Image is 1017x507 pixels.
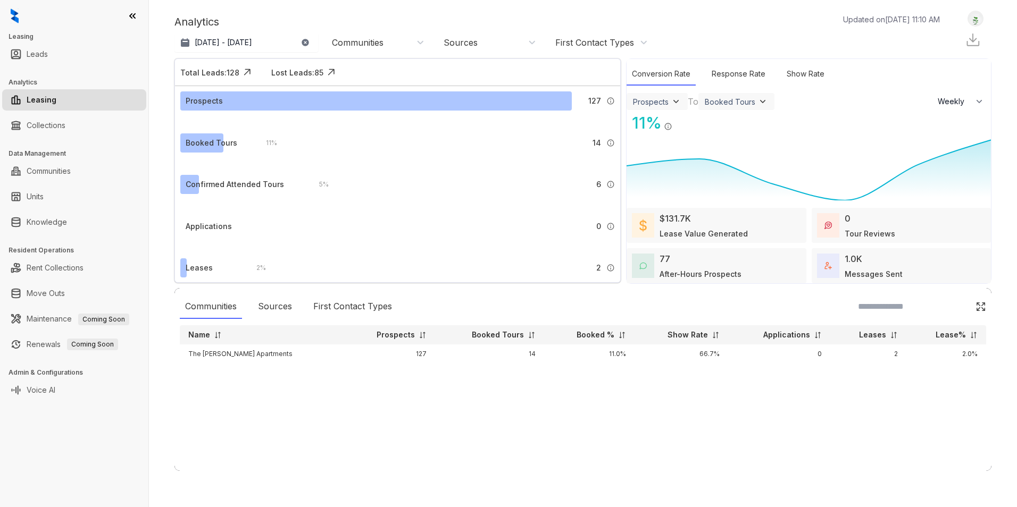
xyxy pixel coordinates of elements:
div: 77 [660,252,670,265]
a: Move Outs [27,283,65,304]
img: Click Icon [672,113,688,129]
img: Info [664,122,672,131]
h3: Resident Operations [9,246,148,255]
div: First Contact Types [555,37,634,48]
span: 6 [596,179,601,190]
a: Voice AI [27,379,55,401]
img: sorting [618,331,626,339]
a: RenewalsComing Soon [27,334,118,355]
div: Booked Tours [705,97,755,106]
div: 0 [845,212,851,225]
div: Lost Leads: 85 [271,67,323,78]
div: Leases [186,262,213,274]
span: Coming Soon [67,339,118,350]
a: Knowledge [27,212,67,233]
img: LeaseValue [639,219,647,232]
span: Coming Soon [78,314,129,325]
p: Analytics [174,14,219,30]
div: Sources [253,294,297,319]
p: Booked % [577,329,614,340]
td: 2 [830,344,906,364]
div: Communities [332,37,384,48]
a: Leads [27,44,48,65]
td: 127 [344,344,435,364]
span: 14 [593,137,601,149]
td: 0 [728,344,830,364]
td: 2.0% [906,344,986,364]
div: Prospects [186,95,223,107]
li: Units [2,186,146,207]
div: Prospects [633,97,669,106]
h3: Analytics [9,78,148,87]
img: Click Icon [323,64,339,80]
p: Booked Tours [472,329,524,340]
button: [DATE] - [DATE] [174,33,318,52]
div: 1.0K [845,252,862,265]
img: Info [606,264,615,272]
img: sorting [814,331,822,339]
p: Name [188,329,210,340]
td: 14 [435,344,545,364]
li: Voice AI [2,379,146,401]
div: Communities [180,294,242,319]
img: sorting [214,331,222,339]
img: logo [11,9,19,23]
a: Leasing [27,89,56,111]
li: Leasing [2,89,146,111]
td: 66.7% [635,344,728,364]
span: 2 [596,262,601,274]
img: sorting [712,331,720,339]
li: Renewals [2,334,146,355]
span: Weekly [938,96,970,107]
div: Messages Sent [845,268,903,280]
div: Response Rate [706,63,771,86]
span: 0 [596,221,601,232]
img: SearchIcon [953,302,962,311]
img: sorting [890,331,898,339]
li: Collections [2,115,146,136]
div: 5 % [309,179,329,190]
img: Info [606,222,615,231]
img: Download [965,32,981,48]
div: Show Rate [781,63,830,86]
td: 11.0% [544,344,634,364]
div: $131.7K [660,212,691,225]
div: After-Hours Prospects [660,268,741,280]
h3: Data Management [9,149,148,158]
li: Leads [2,44,146,65]
button: Weekly [931,92,991,111]
li: Rent Collections [2,257,146,278]
a: Communities [27,160,71,182]
img: Info [606,97,615,105]
a: Collections [27,115,65,136]
img: sorting [970,331,978,339]
li: Move Outs [2,283,146,304]
div: Total Leads: 128 [180,67,239,78]
div: First Contact Types [308,294,397,319]
img: Info [606,180,615,189]
div: Booked Tours [186,137,237,149]
div: Conversion Rate [627,63,696,86]
td: The [PERSON_NAME] Apartments [180,344,344,364]
div: 11 % [255,137,277,149]
div: Tour Reviews [845,228,895,239]
div: Lease Value Generated [660,228,748,239]
div: Confirmed Attended Tours [186,179,284,190]
h3: Leasing [9,32,148,41]
p: Applications [763,329,810,340]
li: Communities [2,160,146,182]
img: UserAvatar [968,13,983,24]
span: 127 [588,95,601,107]
li: Maintenance [2,308,146,329]
img: ViewFilterArrow [757,96,768,107]
img: sorting [528,331,536,339]
p: Lease% [936,329,966,340]
div: 2 % [246,262,266,274]
img: Info [606,139,615,147]
img: AfterHoursConversations [639,262,647,270]
a: Rent Collections [27,257,84,278]
div: Sources [444,37,478,48]
img: TourReviews [824,222,832,229]
h3: Admin & Configurations [9,368,148,377]
li: Knowledge [2,212,146,233]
